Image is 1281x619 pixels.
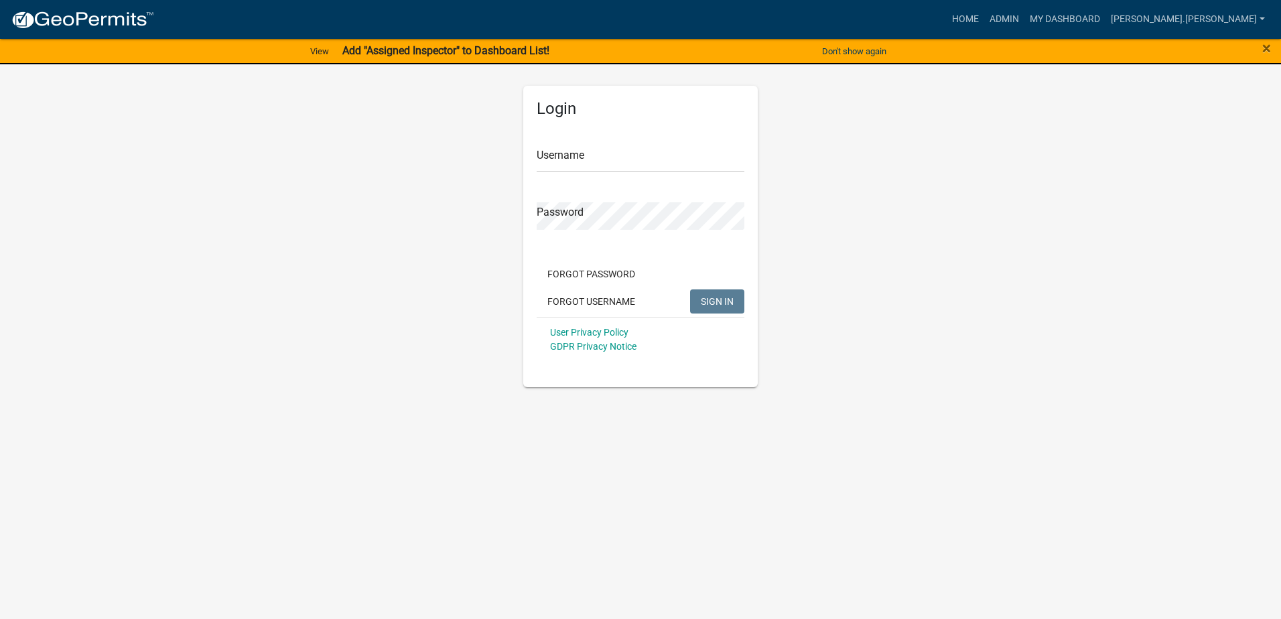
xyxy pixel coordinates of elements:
[537,289,646,314] button: Forgot Username
[537,99,744,119] h5: Login
[550,327,628,338] a: User Privacy Policy
[305,40,334,62] a: View
[342,44,549,57] strong: Add "Assigned Inspector" to Dashboard List!
[537,262,646,286] button: Forgot Password
[690,289,744,314] button: SIGN IN
[984,7,1024,32] a: Admin
[1262,40,1271,56] button: Close
[1262,39,1271,58] span: ×
[947,7,984,32] a: Home
[701,295,734,306] span: SIGN IN
[1024,7,1105,32] a: My Dashboard
[1105,7,1270,32] a: [PERSON_NAME].[PERSON_NAME]
[817,40,892,62] button: Don't show again
[550,341,636,352] a: GDPR Privacy Notice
